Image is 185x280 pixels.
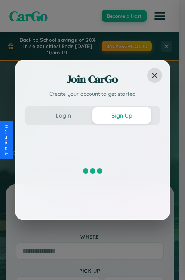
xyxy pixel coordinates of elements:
button: Login [34,107,92,124]
div: Give Feedback [4,125,9,155]
button: Sign Up [92,107,151,124]
iframe: Intercom live chat [7,255,25,273]
p: Create your account to get started [25,90,160,98]
h2: Join CarGo [25,72,160,87]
